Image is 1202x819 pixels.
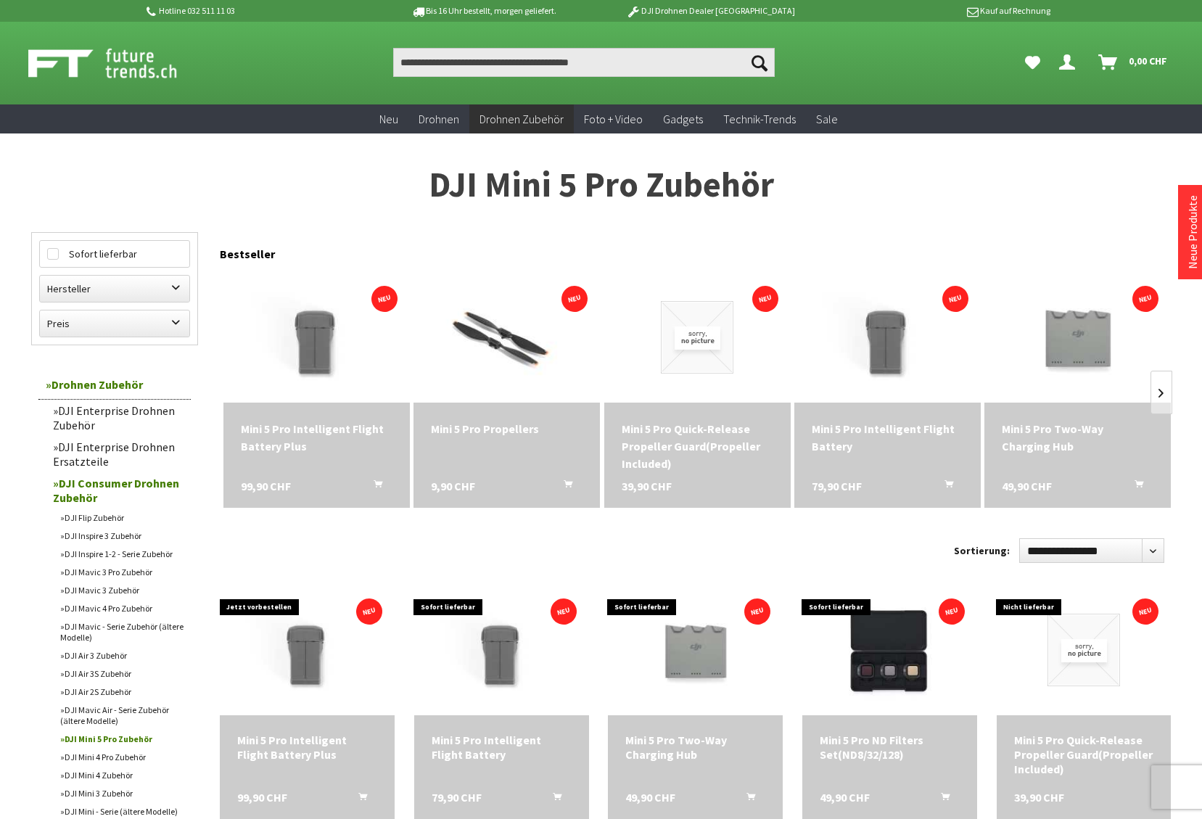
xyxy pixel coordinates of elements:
span: Sale [816,112,838,126]
span: 79,90 CHF [432,790,482,804]
img: Mini 5 Pro Two-Way Charging Hub [608,592,783,709]
p: DJI Drohnen Dealer [GEOGRAPHIC_DATA] [597,2,823,20]
button: In den Warenkorb [927,477,962,496]
a: DJI Mini 3 Zubehör [53,784,191,802]
div: Mini 5 Pro Two-Way Charging Hub [1002,420,1153,455]
img: Mini 5 Pro Intelligent Flight Battery Plus [220,592,395,709]
div: Mini 5 Pro ND Filters Set(ND8/32/128) [820,733,960,762]
a: Mini 5 Pro Two-Way Charging Hub 49,90 CHF In den Warenkorb [1002,420,1153,455]
img: Mini 5 Pro Intelligent Flight Battery [414,592,589,709]
div: Mini 5 Pro Intelligent Flight Battery [812,420,963,455]
a: Warenkorb [1092,48,1174,77]
div: Mini 5 Pro Intelligent Flight Battery [432,733,572,762]
a: Drohnen Zubehör [469,104,574,134]
label: Sofort lieferbar [40,241,189,267]
div: Mini 5 Pro Propellers [431,420,583,437]
img: Mini 5 Pro Quick-Release Propeller Guard(Propeller Included) [1047,614,1120,686]
a: DJI Enterprise Drohnen Ersatzteile [46,436,191,472]
a: Sale [806,104,848,134]
a: DJI Enterprise Drohnen Zubehör [46,400,191,436]
a: Hi, Günter - Dein Konto [1053,48,1087,77]
a: DJI Inspire 1-2 - Serie Zubehör [53,545,191,563]
a: Gadgets [653,104,713,134]
span: Drohnen [419,112,459,126]
div: Mini 5 Pro Intelligent Flight Battery Plus [237,733,377,762]
p: Bis 16 Uhr bestellt, morgen geliefert. [371,2,597,20]
div: Mini 5 Pro Two-Way Charging Hub [625,733,765,762]
img: Mini 5 Pro ND Filters Set(ND8/32/128) [802,592,977,709]
span: 0,00 CHF [1129,49,1167,73]
a: Technik-Trends [713,104,806,134]
label: Sortierung: [954,539,1010,562]
button: In den Warenkorb [546,477,581,496]
a: Mini 5 Pro Quick-Release Propeller Guard(Propeller Included) 39,90 CHF [1014,733,1154,776]
a: Mini 5 Pro Intelligent Flight Battery Plus 99,90 CHF In den Warenkorb [237,733,377,762]
a: Drohnen Zubehör [38,370,191,400]
a: Mini 5 Pro Intelligent Flight Battery 79,90 CHF In den Warenkorb [812,420,963,455]
a: DJI Mavic Air - Serie Zubehör (ältere Modelle) [53,701,191,730]
h1: DJI Mini 5 Pro Zubehör [31,167,1172,203]
span: 79,90 CHF [812,477,862,495]
p: Hotline 032 511 11 03 [144,2,371,20]
img: Mini 5 Pro Propellers [413,275,600,399]
a: Mini 5 Pro Quick-Release Propeller Guard(Propeller Included) 39,90 CHF [622,420,773,472]
button: In den Warenkorb [356,477,391,496]
a: DJI Mavic 3 Pro Zubehör [53,563,191,581]
label: Preis [40,310,189,337]
a: DJI Air 3 Zubehör [53,646,191,664]
a: DJI Mini 4 Zubehör [53,766,191,784]
button: In den Warenkorb [341,790,376,809]
a: Mini 5 Pro Intelligent Flight Battery Plus 99,90 CHF In den Warenkorb [241,420,392,455]
a: Mini 5 Pro ND Filters Set(ND8/32/128) 49,90 CHF In den Warenkorb [820,733,960,762]
div: Bestseller [220,232,1172,268]
img: Mini 5 Pro Two-Way Charging Hub [984,275,1171,399]
a: DJI Mavic 4 Pro Zubehör [53,599,191,617]
a: DJI Air 2S Zubehör [53,683,191,701]
p: Kauf auf Rechnung [824,2,1050,20]
button: Suchen [744,48,775,77]
button: In den Warenkorb [535,790,570,809]
a: Neue Produkte [1185,195,1200,269]
span: 49,90 CHF [820,790,870,804]
a: DJI Mini 4 Pro Zubehör [53,748,191,766]
button: In den Warenkorb [729,790,764,809]
span: 49,90 CHF [1002,477,1052,495]
a: Mini 5 Pro Propellers 9,90 CHF In den Warenkorb [431,420,583,437]
a: Meine Favoriten [1018,48,1047,77]
a: DJI Flip Zubehör [53,509,191,527]
img: Mini 5 Pro Intelligent Flight Battery Plus [223,275,410,399]
a: DJI Air 3S Zubehör [53,664,191,683]
span: 39,90 CHF [622,477,672,495]
span: Foto + Video [584,112,643,126]
span: 99,90 CHF [241,477,291,495]
img: Mini 5 Pro Intelligent Flight Battery [794,275,981,399]
span: Drohnen Zubehör [479,112,564,126]
a: DJI Mavic - Serie Zubehör (ältere Modelle) [53,617,191,646]
span: 49,90 CHF [625,790,675,804]
a: Foto + Video [574,104,653,134]
span: 39,90 CHF [1014,790,1064,804]
div: Mini 5 Pro Quick-Release Propeller Guard(Propeller Included) [1014,733,1154,776]
span: Neu [379,112,398,126]
a: DJI Consumer Drohnen Zubehör [46,472,191,509]
span: 9,90 CHF [431,477,475,495]
a: Mini 5 Pro Intelligent Flight Battery 79,90 CHF In den Warenkorb [432,733,572,762]
a: Drohnen [408,104,469,134]
span: Gadgets [663,112,703,126]
div: Mini 5 Pro Intelligent Flight Battery Plus [241,420,392,455]
input: Produkt, Marke, Kategorie, EAN, Artikelnummer… [393,48,775,77]
a: Mini 5 Pro Two-Way Charging Hub 49,90 CHF In den Warenkorb [625,733,765,762]
img: Shop Futuretrends - zur Startseite wechseln [28,45,209,81]
span: 99,90 CHF [237,790,287,804]
a: Neu [369,104,408,134]
button: In den Warenkorb [923,790,958,809]
a: DJI Mini 5 Pro Zubehör [53,730,191,748]
a: DJI Mavic 3 Zubehör [53,581,191,599]
a: DJI Inspire 3 Zubehör [53,527,191,545]
img: Mini 5 Pro Quick-Release Propeller Guard(Propeller Included) [661,301,733,374]
button: In den Warenkorb [1117,477,1152,496]
span: Technik-Trends [723,112,796,126]
div: Mini 5 Pro Quick-Release Propeller Guard(Propeller Included) [622,420,773,472]
label: Hersteller [40,276,189,302]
